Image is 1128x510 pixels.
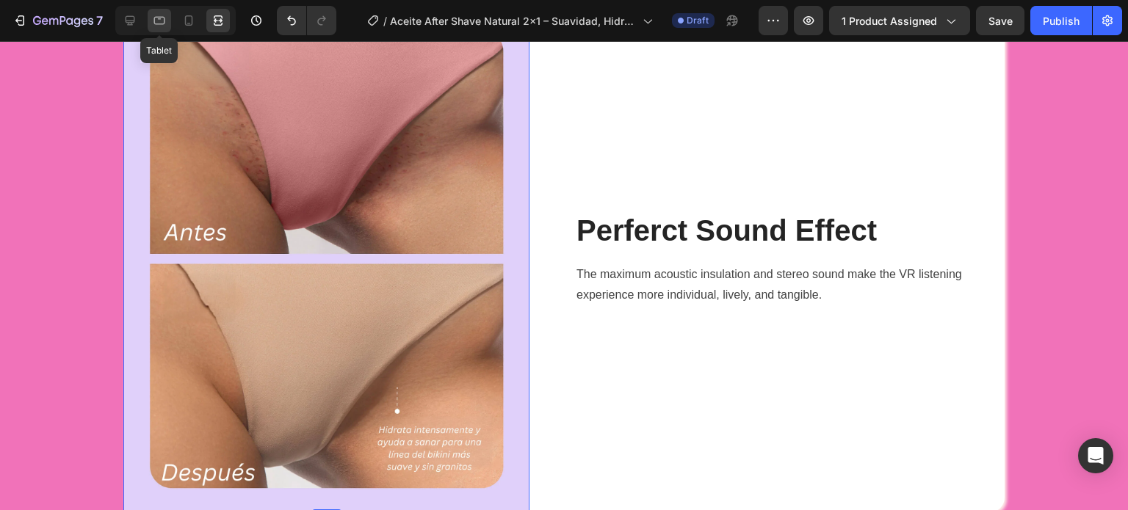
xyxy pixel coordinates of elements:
[277,6,336,35] div: Undo/Redo
[976,6,1024,35] button: Save
[576,170,980,208] p: Perferct Sound Effect
[829,6,970,35] button: 1 product assigned
[687,14,709,27] span: Draft
[6,6,109,35] button: 7
[1078,438,1113,473] div: Open Intercom Messenger
[576,223,980,266] p: The maximum acoustic insulation and stereo sound make the VR listening experience more individual...
[390,13,637,29] span: Aceite After Shave Natural 2x1 – Suavidad, Hidratación y Cero Irritación
[1043,13,1080,29] div: Publish
[988,15,1013,27] span: Save
[842,13,937,29] span: 1 product assigned
[1030,6,1092,35] button: Publish
[383,13,387,29] span: /
[96,12,103,29] p: 7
